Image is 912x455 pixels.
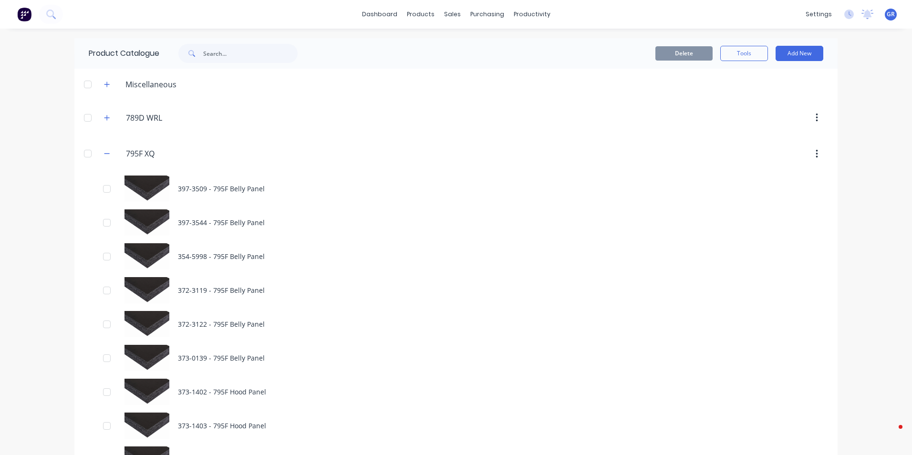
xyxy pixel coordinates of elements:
div: purchasing [466,7,509,21]
button: Add New [776,46,823,61]
a: dashboard [357,7,402,21]
div: sales [439,7,466,21]
div: 373-1403 - 795F Hood Panel373-1403 - 795F Hood Panel [74,409,838,443]
div: 397-3544 - 795F Belly Panel397-3544 - 795F Belly Panel [74,206,838,239]
button: Delete [655,46,713,61]
div: Miscellaneous [118,79,184,90]
div: productivity [509,7,555,21]
button: Tools [720,46,768,61]
iframe: Intercom live chat [880,423,902,445]
input: Enter category name [126,112,239,124]
div: 372-3119 - 795F Belly Panel372-3119 - 795F Belly Panel [74,273,838,307]
div: 373-1402 - 795F Hood Panel373-1402 - 795F Hood Panel [74,375,838,409]
div: Product Catalogue [74,38,159,69]
img: Factory [17,7,31,21]
span: GR [887,10,895,19]
div: products [402,7,439,21]
input: Enter category name [126,148,239,159]
div: 373-0139 - 795F Belly Panel373-0139 - 795F Belly Panel [74,341,838,375]
input: Search... [203,44,298,63]
div: 397-3509 - 795F Belly Panel397-3509 - 795F Belly Panel [74,172,838,206]
div: settings [801,7,837,21]
div: 372-3122 - 795F Belly Panel372-3122 - 795F Belly Panel [74,307,838,341]
div: 354-5998 - 795F Belly Panel354-5998 - 795F Belly Panel [74,239,838,273]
